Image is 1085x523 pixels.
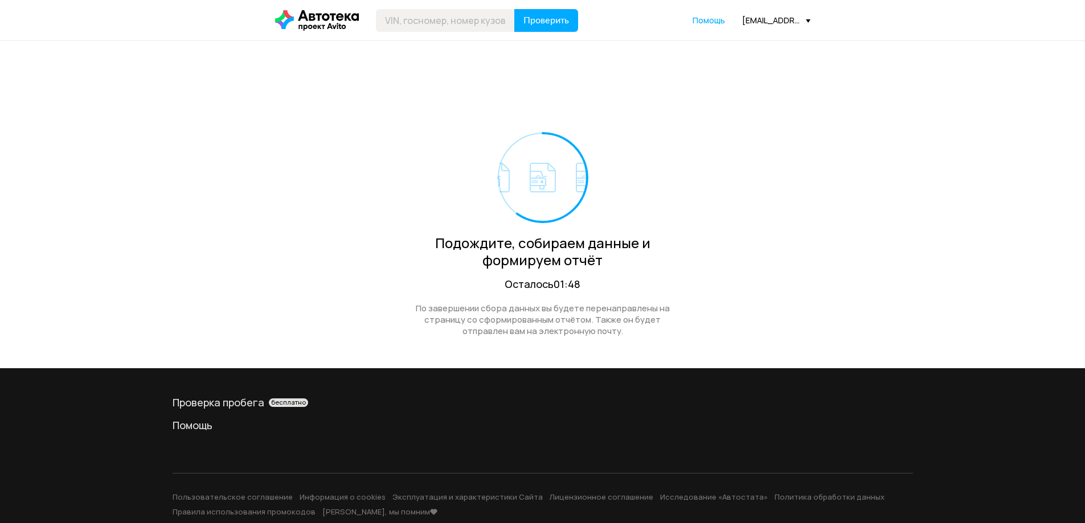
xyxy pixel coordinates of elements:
a: Правила использования промокодов [173,506,316,517]
a: Исследование «Автостата» [660,492,768,502]
a: Помощь [173,418,913,432]
a: Проверка пробегабесплатно [173,396,913,409]
button: Проверить [514,9,578,32]
input: VIN, госномер, номер кузова [376,9,515,32]
a: Эксплуатация и характеристики Сайта [392,492,543,502]
div: [EMAIL_ADDRESS][DOMAIN_NAME] [742,15,810,26]
a: Политика обработки данных [775,492,885,502]
a: Пользовательское соглашение [173,492,293,502]
span: бесплатно [271,398,306,406]
a: [PERSON_NAME], мы помним [322,506,438,517]
span: Проверить [523,16,569,25]
div: Проверка пробега [173,396,913,409]
div: По завершении сбора данных вы будете перенаправлены на страницу со сформированным отчётом. Также ... [403,303,682,337]
div: Подождите, собираем данные и формируем отчёт [403,234,682,269]
a: Помощь [693,15,725,26]
a: Лицензионное соглашение [550,492,653,502]
div: Осталось 01:48 [403,277,682,291]
a: Информация о cookies [300,492,386,502]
